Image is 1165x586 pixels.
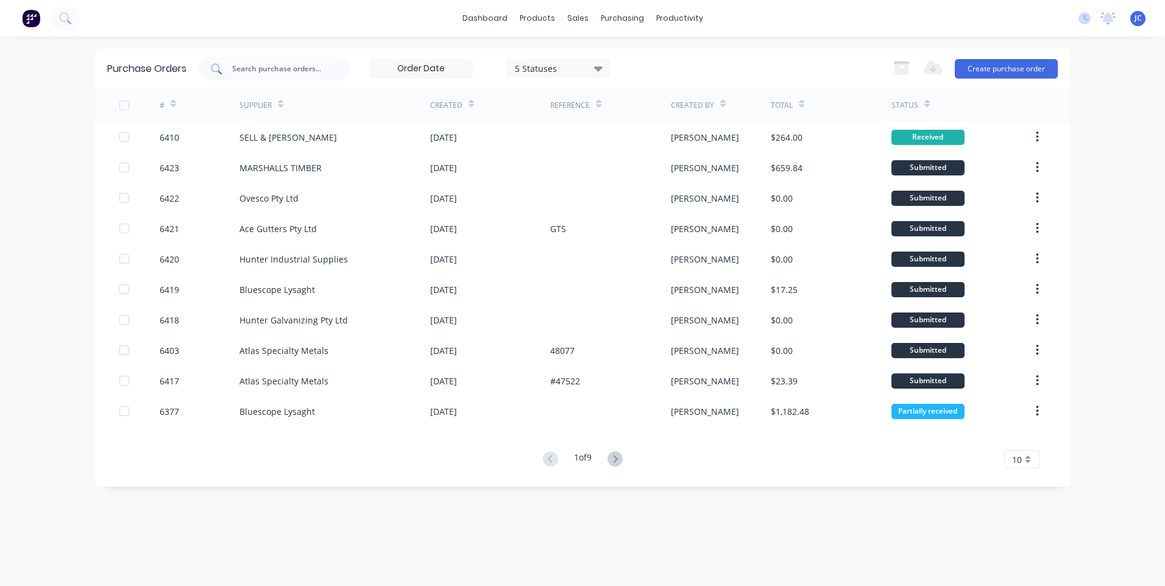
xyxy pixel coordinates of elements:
div: Hunter Industrial Supplies [239,253,348,266]
div: [DATE] [430,344,457,357]
div: $1,182.48 [771,405,809,418]
div: [PERSON_NAME] [671,131,739,144]
input: Search purchase orders... [231,63,332,75]
div: 6410 [160,131,179,144]
div: 6423 [160,161,179,174]
div: Received [891,130,965,145]
div: productivity [650,9,709,27]
div: [PERSON_NAME] [671,283,739,296]
div: Submitted [891,373,965,389]
div: Partially received [891,404,965,419]
div: Submitted [891,160,965,175]
div: 5 Statuses [515,62,602,74]
button: Create purchase order [955,59,1058,79]
div: [PERSON_NAME] [671,222,739,235]
div: [PERSON_NAME] [671,405,739,418]
div: [DATE] [430,222,457,235]
div: Submitted [891,343,965,358]
div: # [160,100,165,111]
div: [DATE] [430,131,457,144]
div: $264.00 [771,131,802,144]
div: [PERSON_NAME] [671,253,739,266]
div: Submitted [891,282,965,297]
div: MARSHALLS TIMBER [239,161,322,174]
div: 6377 [160,405,179,418]
div: 6403 [160,344,179,357]
div: [DATE] [430,314,457,327]
div: Bluescope Lysaght [239,405,315,418]
div: [PERSON_NAME] [671,375,739,387]
span: 10 [1012,453,1022,466]
div: Supplier [239,100,272,111]
div: Ovesco Pty Ltd [239,192,299,205]
div: Submitted [891,221,965,236]
div: SELL & [PERSON_NAME] [239,131,337,144]
div: Submitted [891,312,965,328]
div: [PERSON_NAME] [671,314,739,327]
div: [DATE] [430,375,457,387]
div: [DATE] [430,283,457,296]
span: JC [1135,13,1142,24]
div: Hunter Galvanizing Pty Ltd [239,314,348,327]
div: Created By [671,100,714,111]
div: [DATE] [430,161,457,174]
div: Reference [550,100,590,111]
div: $23.39 [771,375,798,387]
div: Purchase Orders [107,62,186,76]
div: [PERSON_NAME] [671,344,739,357]
div: 1 of 9 [574,451,592,468]
div: $0.00 [771,314,793,327]
div: Submitted [891,191,965,206]
div: [PERSON_NAME] [671,192,739,205]
div: $0.00 [771,253,793,266]
div: 6421 [160,222,179,235]
div: 6418 [160,314,179,327]
div: Total [771,100,793,111]
div: [DATE] [430,405,457,418]
div: Atlas Specialty Metals [239,375,328,387]
div: Created [430,100,462,111]
div: 6417 [160,375,179,387]
div: Bluescope Lysaght [239,283,315,296]
div: 6420 [160,253,179,266]
div: GTS [550,222,566,235]
div: $17.25 [771,283,798,296]
input: Order Date [370,60,472,78]
div: 6422 [160,192,179,205]
div: $0.00 [771,222,793,235]
div: #47522 [550,375,580,387]
div: [DATE] [430,253,457,266]
div: Status [891,100,918,111]
div: Atlas Specialty Metals [239,344,328,357]
div: sales [561,9,595,27]
div: purchasing [595,9,650,27]
div: $0.00 [771,344,793,357]
div: products [514,9,561,27]
div: [PERSON_NAME] [671,161,739,174]
div: $0.00 [771,192,793,205]
img: Factory [22,9,40,27]
div: [DATE] [430,192,457,205]
div: 6419 [160,283,179,296]
a: dashboard [456,9,514,27]
div: $659.84 [771,161,802,174]
div: 48077 [550,344,575,357]
div: Submitted [891,252,965,267]
div: Ace Gutters Pty Ltd [239,222,317,235]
